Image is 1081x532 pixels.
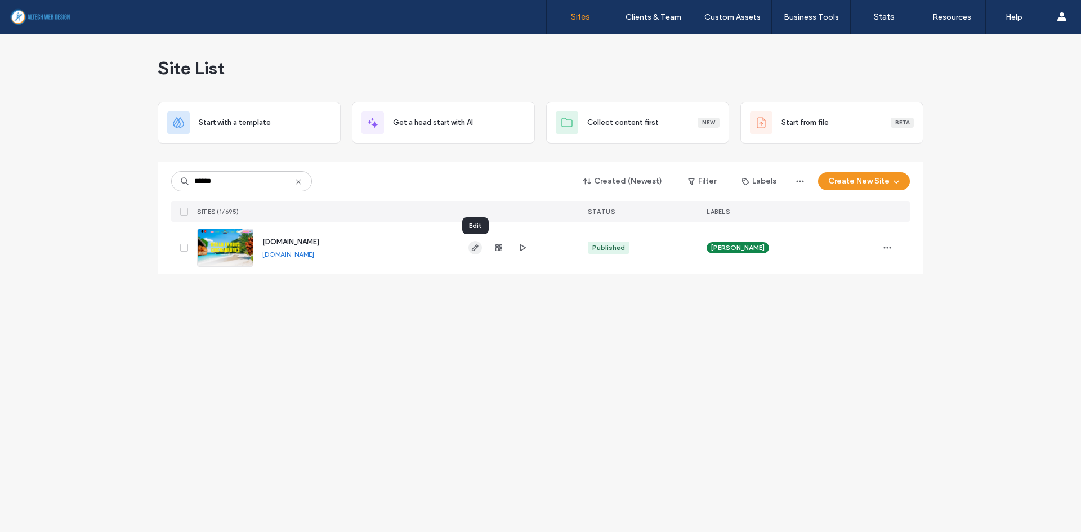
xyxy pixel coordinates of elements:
[158,57,225,79] span: Site List
[546,102,729,144] div: Collect content firstNew
[158,102,341,144] div: Start with a template
[25,8,48,18] span: Help
[784,12,839,22] label: Business Tools
[711,243,765,253] span: [PERSON_NAME]
[874,12,895,22] label: Stats
[199,117,271,128] span: Start with a template
[592,243,625,253] div: Published
[574,172,672,190] button: Created (Newest)
[698,118,720,128] div: New
[588,208,615,216] span: STATUS
[818,172,910,190] button: Create New Site
[740,102,923,144] div: Start from fileBeta
[677,172,727,190] button: Filter
[1006,12,1022,22] label: Help
[707,208,730,216] span: LABELS
[462,217,489,234] div: Edit
[352,102,535,144] div: Get a head start with AI
[262,250,314,258] a: [DOMAIN_NAME]
[891,118,914,128] div: Beta
[393,117,473,128] span: Get a head start with AI
[781,117,829,128] span: Start from file
[732,172,787,190] button: Labels
[262,238,319,246] a: [DOMAIN_NAME]
[704,12,761,22] label: Custom Assets
[197,208,239,216] span: SITES (1/695)
[932,12,971,22] label: Resources
[626,12,681,22] label: Clients & Team
[571,12,590,22] label: Sites
[587,117,659,128] span: Collect content first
